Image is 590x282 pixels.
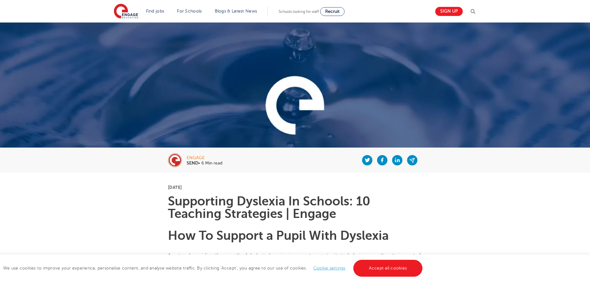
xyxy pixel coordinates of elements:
[325,9,340,14] span: Recruit
[313,266,345,270] a: Cookie settings
[187,161,198,165] b: SEND
[168,185,422,189] p: [DATE]
[168,229,389,243] b: How To Support a Pupil With Dyslexia
[279,9,319,14] span: Schools looking for staff
[320,7,345,16] a: Recruit
[215,9,257,13] a: Blogs & Latest News
[177,9,202,13] a: For Schools
[187,161,222,165] p: • 6 Min read
[187,156,222,160] div: engage
[168,195,422,220] h1: Supporting Dyslexia In Schools: 10 Teaching Strategies | Engage
[146,9,164,13] a: Find jobs
[435,7,463,16] a: Sign up
[353,260,423,277] a: Accept all cookies
[114,4,138,19] img: Engage Education
[3,266,424,270] span: We use cookies to improve your experience, personalise content, and analyse website traffic. By c...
